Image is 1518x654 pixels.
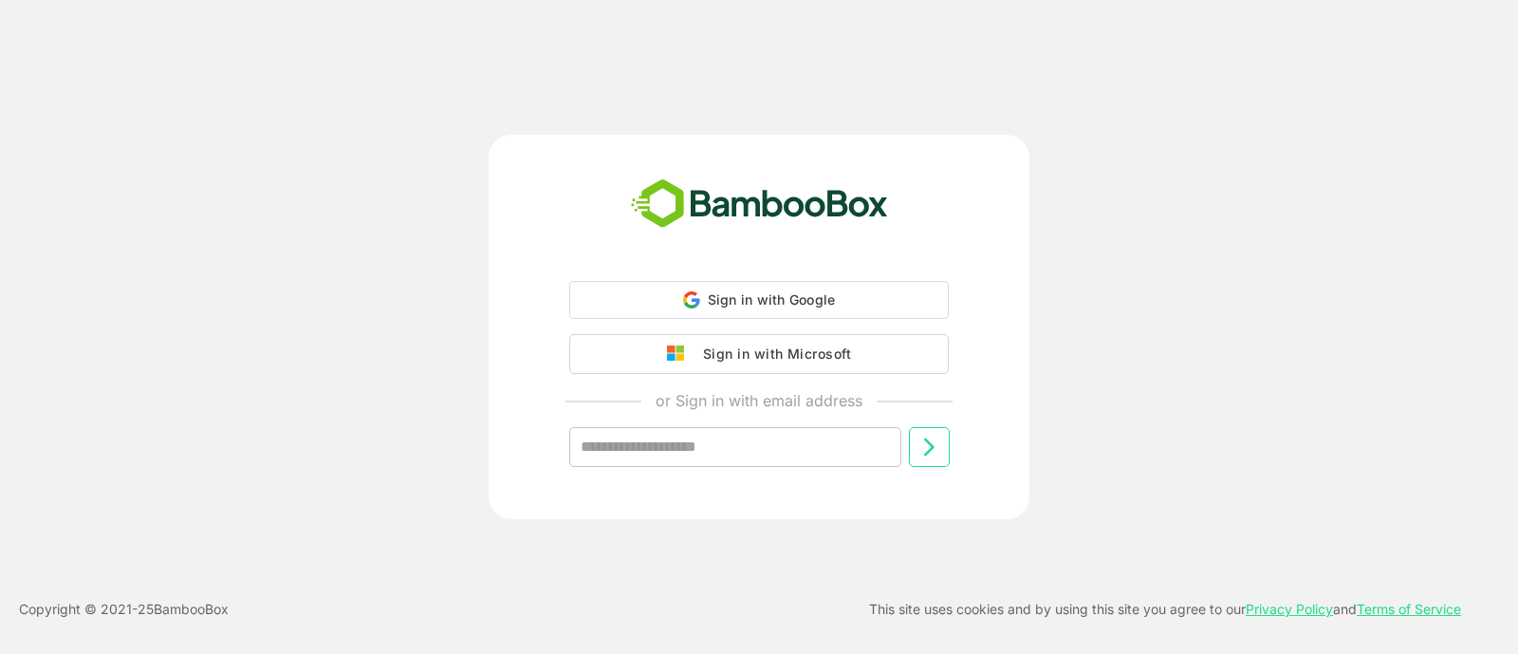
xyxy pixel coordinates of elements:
button: Sign in with Microsoft [569,334,949,374]
a: Terms of Service [1357,601,1461,617]
div: Sign in with Google [569,281,949,319]
a: Privacy Policy [1246,601,1333,617]
span: Sign in with Google [708,291,836,308]
p: This site uses cookies and by using this site you agree to our and [869,598,1461,621]
p: or Sign in with email address [656,389,862,412]
img: bamboobox [620,173,898,235]
p: Copyright © 2021- 25 BambooBox [19,598,229,621]
img: google [667,346,694,363]
div: Sign in with Microsoft [694,342,851,366]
